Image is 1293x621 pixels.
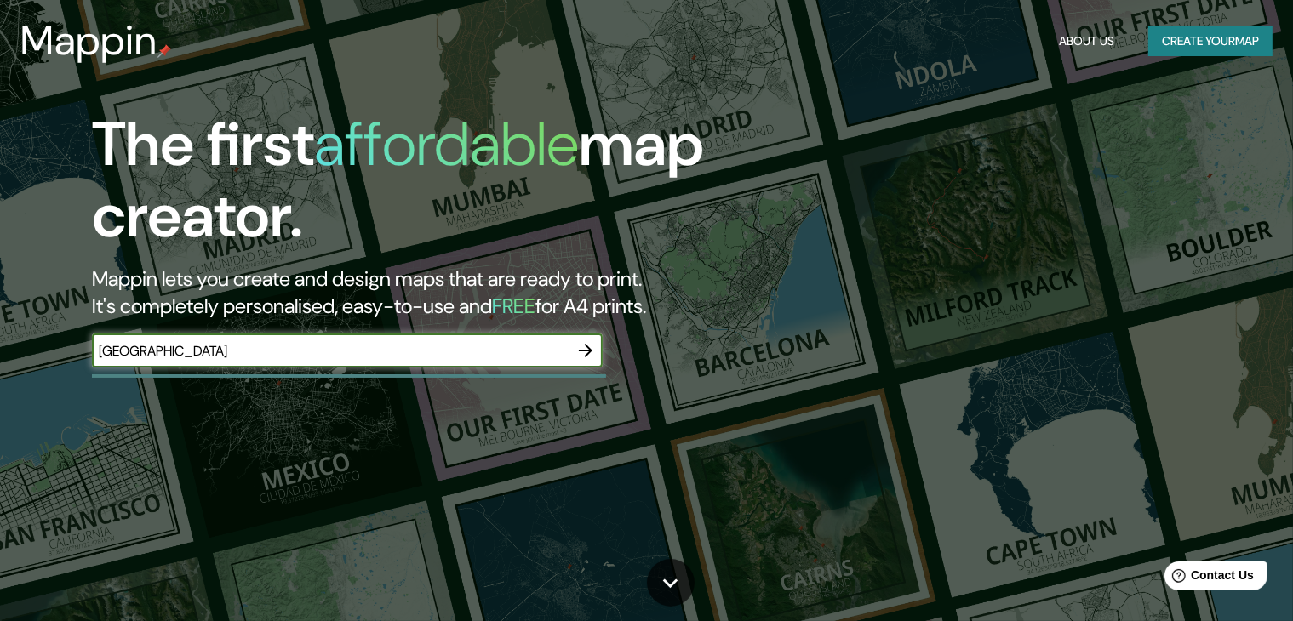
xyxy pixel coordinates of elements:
[1148,26,1273,57] button: Create yourmap
[92,341,569,361] input: Choose your favourite place
[1052,26,1121,57] button: About Us
[492,293,535,319] h5: FREE
[1141,555,1274,602] iframe: Help widget launcher
[157,44,171,58] img: mappin-pin
[92,265,739,320] h2: Mappin lets you create and design maps that are ready to print. It's completely personalised, eas...
[20,17,157,65] h3: Mappin
[92,109,739,265] h1: The first map creator.
[314,105,579,184] h1: affordable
